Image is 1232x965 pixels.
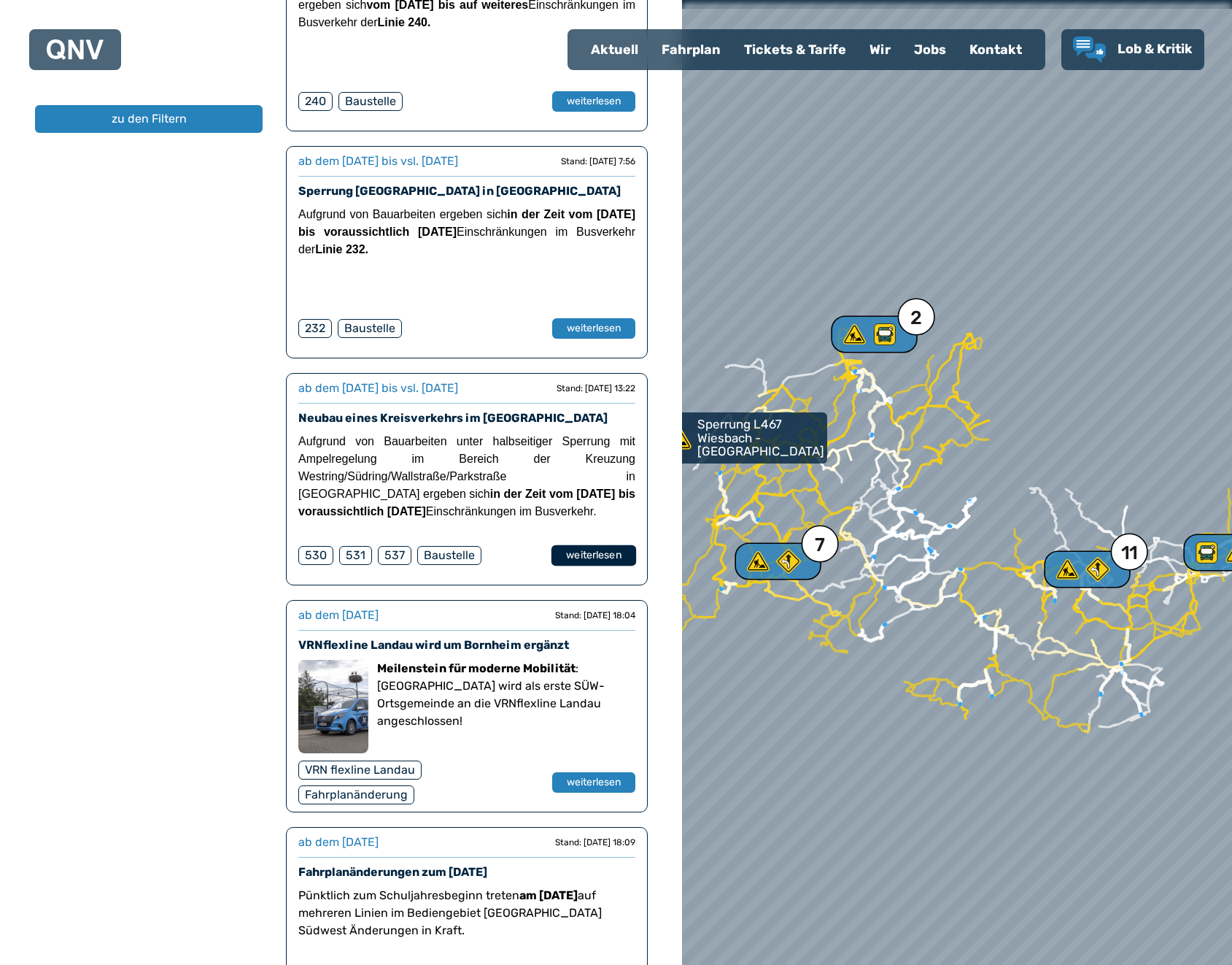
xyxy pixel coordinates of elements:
[519,888,578,902] strong: am [DATE]
[298,887,635,939] p: Pünktlich zum Schuljahresbeginn treten auf mehreren Linien im Bediengebiet [GEOGRAPHIC_DATA] Südw...
[561,155,635,167] div: Stand: [DATE] 7:56
[298,785,414,804] div: Fahrplanänderung
[338,92,403,111] div: Baustelle
[650,31,732,69] a: Fahrplan
[557,382,635,394] div: Stand: [DATE] 13:22
[339,546,372,565] div: 531
[35,105,263,133] button: zu den Filtern
[697,418,824,458] p: Sperrung L467 Wiesbach - [GEOGRAPHIC_DATA]
[377,661,576,675] strong: Meilenstein für moderne Mobilität
[552,91,635,112] button: weiterlesen
[298,435,635,518] span: Aufgrund von Bauarbeiten unter halbseitiger Sperrung mit Ampelregelung im Bereich der Kreuzung We...
[847,323,899,346] div: 2
[552,318,635,339] button: weiterlesen
[378,16,431,28] strong: Linie 240.
[298,184,621,198] a: Sperrung [GEOGRAPHIC_DATA] in [GEOGRAPHIC_DATA]
[1121,544,1137,563] div: 11
[298,153,458,170] div: ab dem [DATE] bis vsl. [DATE]
[47,39,104,60] img: QNV Logo
[338,319,402,338] div: Baustelle
[298,834,379,851] div: ab dem [DATE]
[1117,41,1193,57] span: Lob & Kritik
[417,546,481,565] div: Baustelle
[579,31,650,69] a: Aktuell
[958,31,1034,69] a: Kontakt
[858,31,902,69] a: Wir
[298,546,333,565] div: 530
[298,865,487,879] a: Fahrplanänderungen zum [DATE]
[555,610,635,621] div: Stand: [DATE] 18:04
[555,837,635,848] div: Stand: [DATE] 18:09
[732,31,858,69] a: Tickets & Tarife
[298,92,333,111] div: 240
[910,309,922,328] div: 2
[298,607,379,624] div: ab dem [DATE]
[298,660,368,753] img: Vorschaubild
[47,35,104,64] a: QNV Logo
[298,208,635,255] span: Aufgrund von Bauarbeiten ergeben sich Einschränkungen im Busverkehr der
[298,319,332,338] div: 232
[661,412,827,464] a: Sperrung L467 Wiesbach - [GEOGRAPHIC_DATA]
[298,380,458,397] div: ab dem [DATE] bis vsl. [DATE]
[378,546,411,565] div: 537
[315,243,368,255] strong: Linie 232.
[377,660,635,730] p: : [GEOGRAPHIC_DATA] wird als erste SÜW-Ortsgemeinde an die VRNflexline Landau angeschlossen!
[552,772,635,793] button: weiterlesen
[1060,558,1112,581] div: 11
[551,545,636,566] button: weiterlesen
[298,411,608,425] a: Neubau eines Kreisverkehrs im [GEOGRAPHIC_DATA]
[298,638,569,652] a: VRNflexline Landau wird um Bornheim ergänzt
[298,761,422,780] div: VRN flexline Landau
[751,550,803,573] div: 7
[1073,36,1193,63] a: Lob & Kritik
[661,412,821,464] div: Sperrung L467 Wiesbach - [GEOGRAPHIC_DATA]
[815,536,825,555] div: 7
[552,545,635,566] a: weiterlesen
[902,31,958,69] a: Jobs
